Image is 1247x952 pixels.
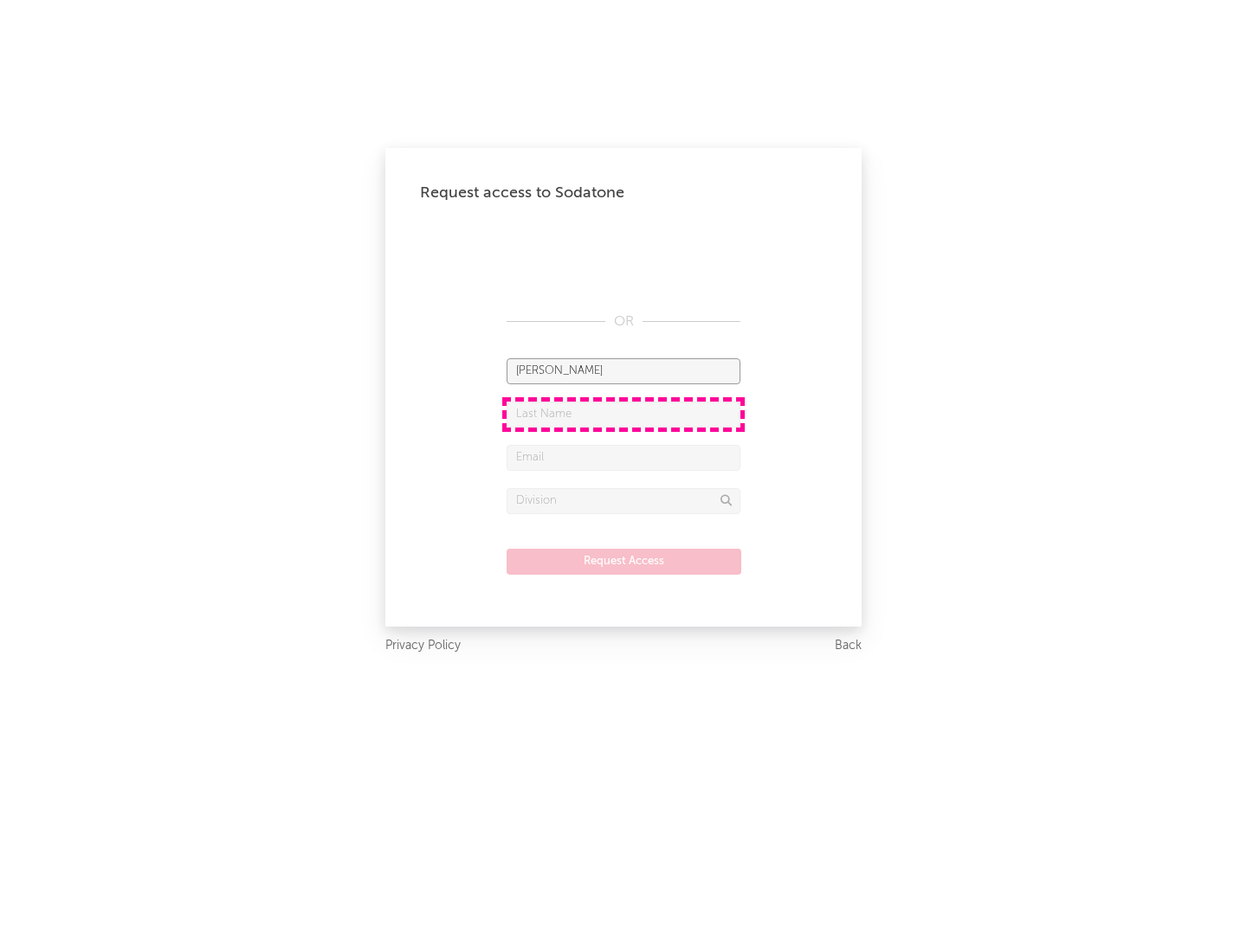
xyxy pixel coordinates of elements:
a: Back [835,635,862,657]
button: Request Access [507,549,741,575]
div: OR [507,312,740,332]
input: Last Name [507,402,740,428]
input: First Name [507,358,740,384]
input: Division [507,488,740,514]
input: Email [507,445,740,471]
div: Request access to Sodatone [420,183,827,203]
a: Privacy Policy [385,635,461,657]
